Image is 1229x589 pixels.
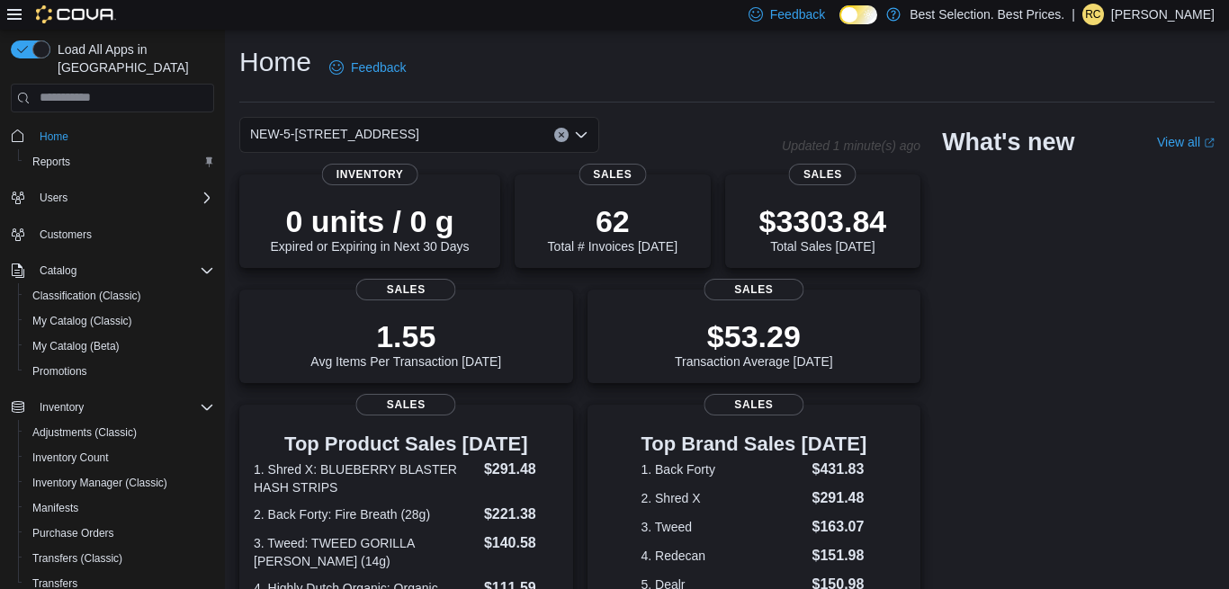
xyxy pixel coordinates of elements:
button: Users [4,185,221,210]
p: $53.29 [675,318,833,354]
span: Inventory Count [32,451,109,465]
span: Promotions [25,361,214,382]
input: Dark Mode [839,5,877,24]
span: Classification (Classic) [25,285,214,307]
button: Reports [18,149,221,174]
span: Users [32,187,214,209]
dd: $140.58 [484,532,559,554]
span: Sales [356,394,456,415]
span: My Catalog (Classic) [25,310,214,332]
a: Purchase Orders [25,522,121,544]
dd: $221.38 [484,504,559,525]
span: Manifests [25,497,214,519]
img: Cova [36,5,116,23]
p: 62 [548,203,677,239]
a: My Catalog (Classic) [25,310,139,332]
span: My Catalog (Beta) [25,335,214,357]
span: Adjustments (Classic) [32,425,137,440]
a: Inventory Manager (Classic) [25,472,175,494]
span: Reports [32,155,70,169]
p: Updated 1 minute(s) ago [782,138,920,153]
a: Manifests [25,497,85,519]
dd: $151.98 [812,545,867,567]
span: Sales [579,164,646,185]
div: Avg Items Per Transaction [DATE] [310,318,501,369]
div: Total Sales [DATE] [758,203,886,254]
p: Best Selection. Best Prices. [910,4,1064,25]
dt: 2. Shred X [641,489,804,507]
button: Transfers (Classic) [18,546,221,571]
p: 1.55 [310,318,501,354]
button: Promotions [18,359,221,384]
span: My Catalog (Beta) [32,339,120,353]
span: Home [32,125,214,147]
button: Catalog [32,260,84,281]
span: Transfers (Classic) [25,548,214,569]
div: Expired or Expiring in Next 30 Days [271,203,470,254]
a: Classification (Classic) [25,285,148,307]
button: Clear input [554,128,569,142]
a: Adjustments (Classic) [25,422,144,443]
span: Inventory Manager (Classic) [25,472,214,494]
div: Robert Crawford [1082,4,1104,25]
span: Customers [40,228,92,242]
a: Promotions [25,361,94,382]
span: My Catalog (Classic) [32,314,132,328]
span: Adjustments (Classic) [25,422,214,443]
div: Total # Invoices [DATE] [548,203,677,254]
a: View allExternal link [1157,135,1215,149]
dt: 4. Redecan [641,547,804,565]
dt: 3. Tweed [641,518,804,536]
span: Inventory [322,164,418,185]
span: RC [1085,4,1100,25]
span: Promotions [32,364,87,379]
span: Purchase Orders [25,522,214,544]
span: Purchase Orders [32,526,114,540]
a: Feedback [322,49,413,85]
span: Catalog [40,263,76,278]
button: Inventory Manager (Classic) [18,470,221,495]
span: Catalog [32,260,214,281]
button: Manifests [18,495,221,521]
button: Catalog [4,258,221,283]
button: Adjustments (Classic) [18,420,221,445]
span: Home [40,129,68,144]
button: Inventory Count [18,445,221,470]
span: Manifests [32,501,78,515]
span: Sales [789,164,857,185]
h1: Home [239,44,311,80]
dt: 1. Shred X: BLUEBERRY BLASTER HASH STRIPS [254,460,477,496]
button: Inventory [4,395,221,420]
span: NEW-5-[STREET_ADDRESS] [250,123,419,145]
div: Transaction Average [DATE] [675,318,833,369]
span: Inventory [40,400,84,415]
button: Purchase Orders [18,521,221,546]
button: Customers [4,221,221,247]
span: Reports [25,151,214,173]
span: Feedback [351,58,406,76]
button: Users [32,187,75,209]
a: Reports [25,151,77,173]
span: Sales [704,279,803,300]
dd: $291.48 [812,487,867,509]
dt: 2. Back Forty: Fire Breath (28g) [254,505,477,523]
button: My Catalog (Classic) [18,308,221,334]
span: Dark Mode [839,24,840,25]
button: Open list of options [574,128,588,142]
dt: 1. Back Forty [641,460,804,478]
button: Home [4,123,221,149]
span: Feedback [770,5,825,23]
p: 0 units / 0 g [271,203,470,239]
span: Load All Apps in [GEOGRAPHIC_DATA] [50,40,214,76]
a: Inventory Count [25,447,116,469]
span: Users [40,191,67,205]
p: [PERSON_NAME] [1111,4,1215,25]
dt: 3. Tweed: TWEED GORILLA [PERSON_NAME] (14g) [254,534,477,570]
span: Sales [356,279,456,300]
span: Classification (Classic) [32,289,141,303]
span: Inventory Manager (Classic) [32,476,167,490]
svg: External link [1204,138,1215,148]
h3: Top Brand Sales [DATE] [641,433,866,455]
dd: $163.07 [812,516,867,538]
dd: $431.83 [812,459,867,480]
